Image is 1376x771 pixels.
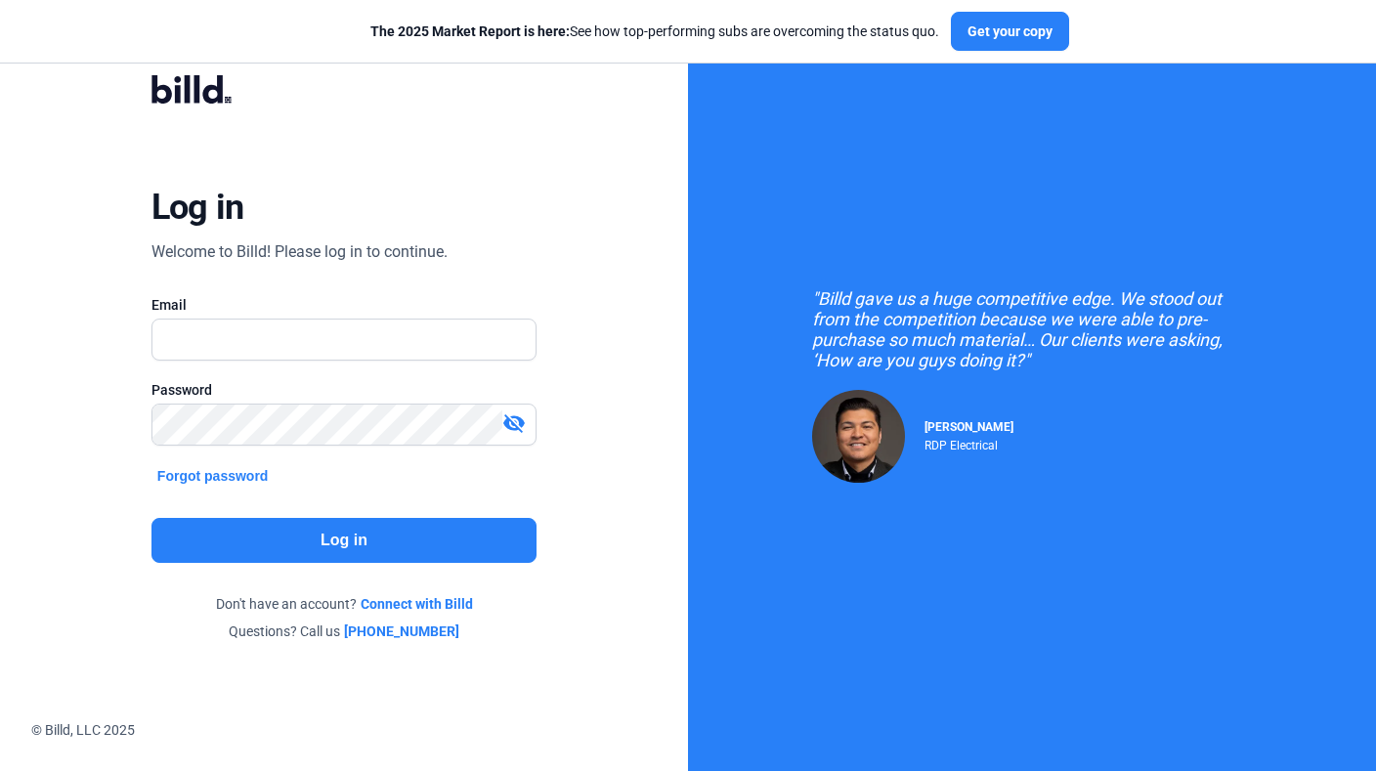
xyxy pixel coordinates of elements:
[151,295,537,315] div: Email
[924,420,1013,434] span: [PERSON_NAME]
[812,288,1252,370] div: "Billd gave us a huge competitive edge. We stood out from the competition because we were able to...
[151,594,537,614] div: Don't have an account?
[151,465,275,487] button: Forgot password
[361,594,473,614] a: Connect with Billd
[151,240,448,264] div: Welcome to Billd! Please log in to continue.
[370,21,939,41] div: See how top-performing subs are overcoming the status quo.
[151,621,537,641] div: Questions? Call us
[370,23,570,39] span: The 2025 Market Report is here:
[951,12,1069,51] button: Get your copy
[151,518,537,563] button: Log in
[812,390,905,483] img: Raul Pacheco
[502,411,526,435] mat-icon: visibility_off
[151,380,537,400] div: Password
[924,434,1013,452] div: RDP Electrical
[344,621,459,641] a: [PHONE_NUMBER]
[151,186,244,229] div: Log in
